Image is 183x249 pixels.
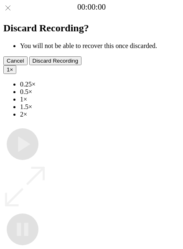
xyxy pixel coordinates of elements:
[7,66,10,73] span: 1
[29,56,82,65] button: Discard Recording
[20,42,180,50] li: You will not be able to recover this once discarded.
[3,23,180,34] h2: Discard Recording?
[20,111,180,118] li: 2×
[3,65,16,74] button: 1×
[20,96,180,103] li: 1×
[20,88,180,96] li: 0.5×
[77,3,106,12] a: 00:00:00
[20,81,180,88] li: 0.25×
[3,56,28,65] button: Cancel
[20,103,180,111] li: 1.5×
